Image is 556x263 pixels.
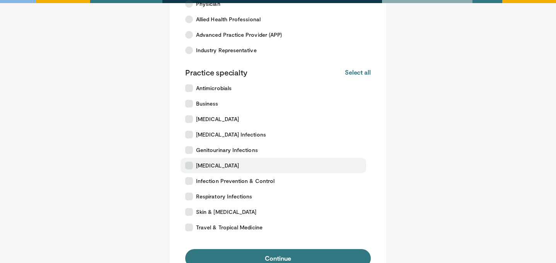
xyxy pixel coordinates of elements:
[196,100,218,108] span: Business
[196,193,252,200] span: Respiratory Infections
[196,146,258,154] span: Genitourinary Infections
[196,115,239,123] span: [MEDICAL_DATA]
[196,84,232,92] span: Antimicrobials
[196,46,257,54] span: Industry Representative
[196,31,282,39] span: Advanced Practice Provider (APP)
[345,68,371,77] button: Select all
[196,162,239,169] span: [MEDICAL_DATA]
[196,177,275,185] span: Infection Prevention & Control
[185,67,247,77] p: Practice specialty
[196,15,261,23] span: Allied Health Professional
[196,131,266,138] span: [MEDICAL_DATA] Infections
[196,208,256,216] span: Skin & [MEDICAL_DATA]
[196,224,263,231] span: Travel & Tropical Medicine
